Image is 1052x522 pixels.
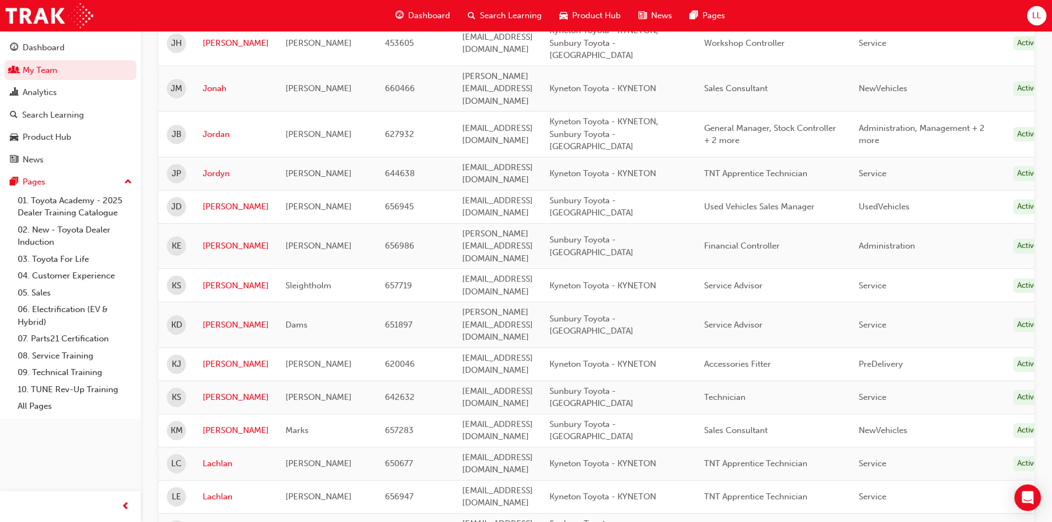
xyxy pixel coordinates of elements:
span: JH [171,37,182,50]
span: LC [171,457,182,470]
span: [EMAIL_ADDRESS][DOMAIN_NAME] [462,486,533,508]
span: Marks [286,425,309,435]
a: [PERSON_NAME] [203,391,269,404]
a: guage-iconDashboard [387,4,459,27]
span: KJ [172,358,181,371]
span: Search Learning [480,9,542,22]
span: [PERSON_NAME] [286,202,352,212]
span: Service [859,392,886,402]
a: [PERSON_NAME] [203,358,269,371]
span: Service [859,320,886,330]
span: [EMAIL_ADDRESS][DOMAIN_NAME] [462,162,533,185]
a: 06. Electrification (EV & Hybrid) [13,301,136,330]
div: Active [1013,423,1042,438]
span: [EMAIL_ADDRESS][DOMAIN_NAME] [462,123,533,146]
span: search-icon [468,9,475,23]
a: 01. Toyota Academy - 2025 Dealer Training Catalogue [13,192,136,222]
button: LL [1027,6,1046,25]
span: LE [172,491,181,503]
span: TNT Apprentice Technician [704,492,807,502]
span: Administration, Management + 2 more [859,123,985,146]
a: car-iconProduct Hub [551,4,630,27]
span: Service [859,281,886,291]
span: 656986 [385,241,414,251]
span: UsedVehicles [859,202,910,212]
span: news-icon [10,155,18,165]
span: LL [1032,9,1041,22]
span: KS [172,280,181,292]
div: Active [1013,357,1042,372]
span: Kyneton Toyota - KYNETON [549,281,656,291]
span: search-icon [10,110,18,120]
span: [PERSON_NAME][EMAIL_ADDRESS][DOMAIN_NAME] [462,71,533,106]
a: Lachlan [203,491,269,503]
div: Active [1013,278,1042,293]
a: Dashboard [4,38,136,58]
span: JD [171,201,182,213]
span: Sunbury Toyota - [GEOGRAPHIC_DATA] [549,235,633,257]
a: Search Learning [4,105,136,125]
span: Pages [702,9,725,22]
span: 656945 [385,202,414,212]
span: 644638 [385,168,415,178]
span: up-icon [124,175,132,189]
span: car-icon [559,9,568,23]
span: Sunbury Toyota - [GEOGRAPHIC_DATA] [549,196,633,218]
span: 657719 [385,281,412,291]
span: [PERSON_NAME] [286,492,352,502]
span: JP [172,167,181,180]
a: news-iconNews [630,4,681,27]
span: Kyneton Toyota - KYNETON, Sunbury Toyota - [GEOGRAPHIC_DATA] [549,117,658,151]
a: [PERSON_NAME] [203,319,269,331]
a: [PERSON_NAME] [203,240,269,252]
span: Sunbury Toyota - [GEOGRAPHIC_DATA] [549,386,633,409]
span: 642632 [385,392,415,402]
span: news-icon [638,9,647,23]
span: Service Advisor [704,320,763,330]
span: NewVehicles [859,83,907,93]
a: 10. TUNE Rev-Up Training [13,381,136,398]
span: 627932 [385,129,414,139]
img: Trak [6,3,93,28]
span: Product Hub [572,9,621,22]
a: Product Hub [4,127,136,147]
span: guage-icon [10,43,18,53]
span: Sales Consultant [704,83,768,93]
span: NewVehicles [859,425,907,435]
span: Service [859,38,886,48]
a: Analytics [4,82,136,103]
span: [PERSON_NAME][EMAIL_ADDRESS][DOMAIN_NAME] [462,307,533,342]
span: car-icon [10,133,18,143]
span: [PERSON_NAME] [286,129,352,139]
span: [PERSON_NAME] [286,83,352,93]
span: [EMAIL_ADDRESS][DOMAIN_NAME] [462,386,533,409]
span: [PERSON_NAME] [286,392,352,402]
span: 660466 [385,83,415,93]
a: search-iconSearch Learning [459,4,551,27]
span: [PERSON_NAME] [286,38,352,48]
span: [PERSON_NAME][EMAIL_ADDRESS][DOMAIN_NAME] [462,229,533,263]
span: JB [172,128,182,141]
div: Open Intercom Messenger [1014,484,1041,511]
span: Kyneton Toyota - KYNETON [549,492,656,502]
div: Active [1013,127,1042,142]
span: [PERSON_NAME] [286,168,352,178]
a: 09. Technical Training [13,364,136,381]
span: TNT Apprentice Technician [704,458,807,468]
span: Sunbury Toyota - [GEOGRAPHIC_DATA] [549,419,633,442]
span: Sleightholm [286,281,331,291]
span: Service [859,492,886,502]
div: Product Hub [23,131,71,144]
span: KS [172,391,181,404]
span: [EMAIL_ADDRESS][DOMAIN_NAME] [462,353,533,376]
span: chart-icon [10,88,18,98]
span: Administration [859,241,915,251]
a: [PERSON_NAME] [203,280,269,292]
span: [EMAIL_ADDRESS][DOMAIN_NAME] [462,452,533,475]
span: KD [171,319,182,331]
span: General Manager, Stock Controller + 2 more [704,123,836,146]
a: 02. New - Toyota Dealer Induction [13,222,136,251]
div: Active [1013,81,1042,96]
div: Active [1013,390,1042,405]
span: Sales Consultant [704,425,768,435]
